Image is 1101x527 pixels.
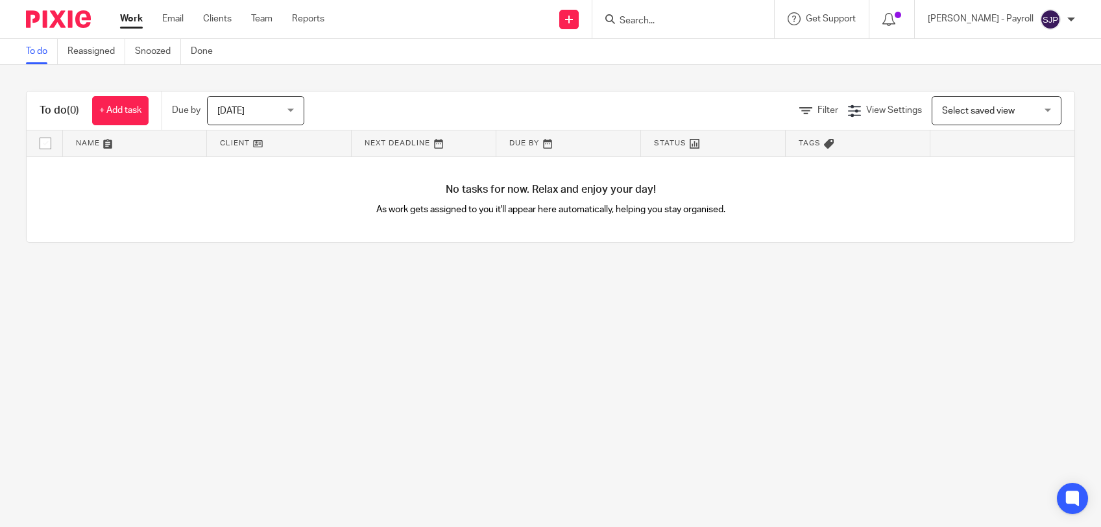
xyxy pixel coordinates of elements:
[203,12,232,25] a: Clients
[40,104,79,117] h1: To do
[928,12,1034,25] p: [PERSON_NAME] - Payroll
[799,140,821,147] span: Tags
[172,104,200,117] p: Due by
[1040,9,1061,30] img: svg%3E
[942,106,1015,116] span: Select saved view
[217,106,245,116] span: [DATE]
[817,106,838,115] span: Filter
[67,39,125,64] a: Reassigned
[120,12,143,25] a: Work
[292,12,324,25] a: Reports
[162,12,184,25] a: Email
[27,183,1074,197] h4: No tasks for now. Relax and enjoy your day!
[26,39,58,64] a: To do
[251,12,272,25] a: Team
[618,16,735,27] input: Search
[135,39,181,64] a: Snoozed
[806,14,856,23] span: Get Support
[866,106,922,115] span: View Settings
[289,203,813,216] p: As work gets assigned to you it'll appear here automatically, helping you stay organised.
[191,39,223,64] a: Done
[26,10,91,28] img: Pixie
[92,96,149,125] a: + Add task
[67,105,79,116] span: (0)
